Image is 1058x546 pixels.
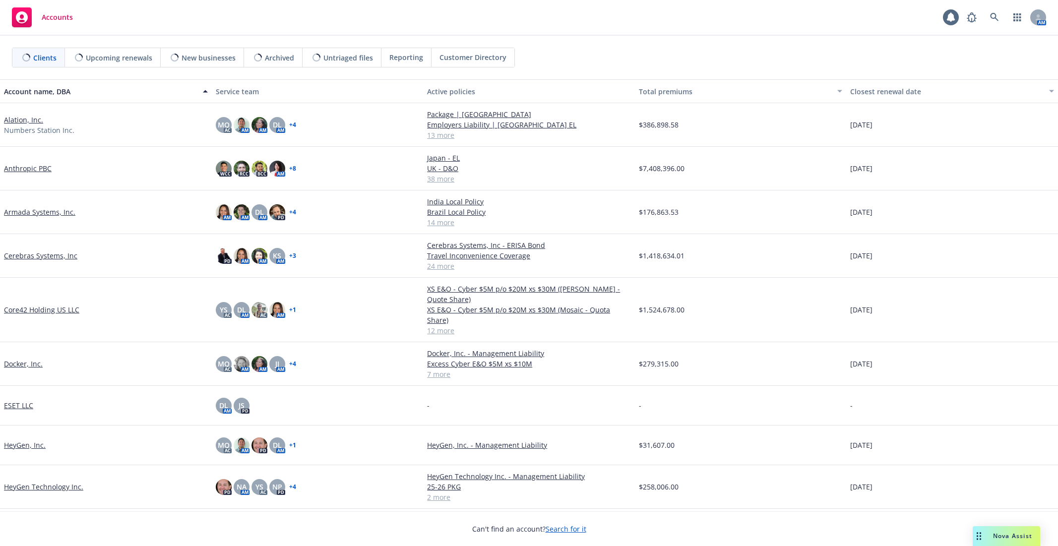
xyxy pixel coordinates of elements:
[234,204,249,220] img: photo
[427,120,631,130] a: Employers Liability | [GEOGRAPHIC_DATA] EL
[251,248,267,264] img: photo
[218,120,230,130] span: MQ
[323,53,373,63] span: Untriaged files
[472,524,586,534] span: Can't find an account?
[639,400,641,411] span: -
[427,284,631,304] a: XS E&O - Cyber $5M p/o $20M xs $30M ([PERSON_NAME] - Quote Share)
[846,79,1058,103] button: Closest renewal date
[427,240,631,250] a: Cerebras Systems, Inc - ERISA Bond
[639,207,679,217] span: $176,863.53
[427,304,631,325] a: XS E&O - Cyber $5M p/o $20M xs $30M (Mosaic - Quota Share)
[251,117,267,133] img: photo
[272,482,282,492] span: NP
[427,207,631,217] a: Brazil Local Policy
[255,482,263,492] span: YS
[850,440,872,450] span: [DATE]
[289,122,296,128] a: + 4
[427,400,430,411] span: -
[4,207,75,217] a: Armada Systems, Inc.
[182,53,236,63] span: New businesses
[850,120,872,130] span: [DATE]
[639,359,679,369] span: $279,315.00
[427,250,631,261] a: Travel Inconvenience Coverage
[4,400,33,411] a: ESET LLC
[216,479,232,495] img: photo
[850,359,872,369] span: [DATE]
[255,207,264,217] span: DL
[427,348,631,359] a: Docker, Inc. - Management Liability
[4,482,83,492] a: HeyGen Technology Inc.
[427,86,631,97] div: Active policies
[427,369,631,379] a: 7 more
[212,79,424,103] button: Service team
[850,482,872,492] span: [DATE]
[427,163,631,174] a: UK - D&O
[850,207,872,217] span: [DATE]
[220,304,228,315] span: YS
[389,52,423,62] span: Reporting
[427,482,631,492] a: 25-26 PKG
[289,307,296,313] a: + 1
[216,161,232,177] img: photo
[234,437,249,453] img: photo
[289,209,296,215] a: + 4
[639,250,685,261] span: $1,418,634.01
[639,120,679,130] span: $386,898.58
[850,163,872,174] span: [DATE]
[216,248,232,264] img: photo
[237,482,247,492] span: NA
[239,400,245,411] span: JS
[850,304,872,315] span: [DATE]
[219,400,228,411] span: DL
[269,302,285,318] img: photo
[427,174,631,184] a: 38 more
[42,13,73,21] span: Accounts
[4,304,79,315] a: Core42 Holding US LLC
[546,524,586,534] a: Search for it
[218,440,230,450] span: MQ
[4,250,77,261] a: Cerebras Systems, Inc
[289,442,296,448] a: + 1
[234,117,249,133] img: photo
[4,115,43,125] a: Alation, Inc.
[8,3,77,31] a: Accounts
[4,86,197,97] div: Account name, DBA
[269,204,285,220] img: photo
[962,7,982,27] a: Report a Bug
[993,532,1032,540] span: Nova Assist
[427,440,631,450] a: HeyGen, Inc. - Management Liability
[251,356,267,372] img: photo
[427,492,631,502] a: 2 more
[289,484,296,490] a: + 4
[850,250,872,261] span: [DATE]
[273,120,282,130] span: DL
[427,130,631,140] a: 13 more
[4,163,52,174] a: Anthropic PBC
[427,217,631,228] a: 14 more
[427,153,631,163] a: Japan - EL
[237,304,246,315] span: DL
[423,79,635,103] button: Active policies
[275,359,279,369] span: JJ
[251,161,267,177] img: photo
[234,356,249,372] img: photo
[427,196,631,207] a: India Local Policy
[427,359,631,369] a: Excess Cyber E&O $5M xs $10M
[427,109,631,120] a: Package | [GEOGRAPHIC_DATA]
[850,400,853,411] span: -
[265,53,294,63] span: Archived
[4,440,46,450] a: HeyGen, Inc.
[973,526,985,546] div: Drag to move
[1007,7,1027,27] a: Switch app
[985,7,1004,27] a: Search
[273,250,281,261] span: KS
[639,482,679,492] span: $258,006.00
[4,125,74,135] span: Numbers Station Inc.
[251,302,267,318] img: photo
